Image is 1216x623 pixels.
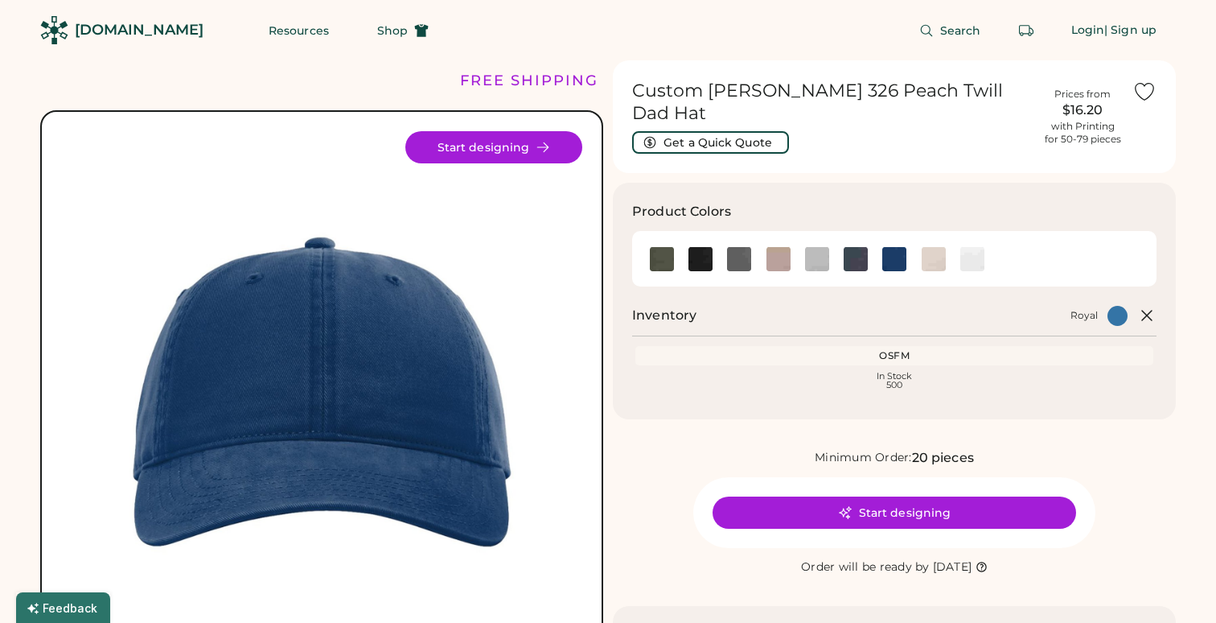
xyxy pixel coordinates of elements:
img: Dark Khaki Swatch Image [766,247,791,271]
button: Shop [358,14,448,47]
div: OSFM [639,349,1150,362]
img: Rendered Logo - Screens [40,16,68,44]
h2: Inventory [632,306,696,325]
button: Search [900,14,1000,47]
button: Resources [249,14,348,47]
div: Navy [844,247,868,271]
div: FREE SHIPPING [460,70,598,92]
img: Royal Swatch Image [882,247,906,271]
button: Start designing [405,131,582,163]
div: In Stock 500 [639,372,1150,390]
button: Start designing [713,497,1076,529]
div: Order will be ready by [801,559,930,576]
div: Royal [1070,309,1098,322]
button: Retrieve an order [1010,14,1042,47]
img: Charcoal Swatch Image [727,247,751,271]
div: Grey [805,247,829,271]
div: [DATE] [933,559,972,576]
h1: Custom [PERSON_NAME] 326 Peach Twill Dad Hat [632,80,1033,125]
img: White Swatch Image [960,247,984,271]
div: Prices from [1054,88,1111,101]
div: Charcoal [727,247,751,271]
div: Royal [882,247,906,271]
img: Grey Swatch Image [805,247,829,271]
div: Black [688,247,713,271]
div: Dark Khaki [766,247,791,271]
div: [DOMAIN_NAME] [75,20,203,40]
div: Stone [922,247,946,271]
div: with Printing for 50-79 pieces [1045,120,1121,146]
span: Search [940,25,981,36]
div: 20 pieces [912,448,974,468]
div: Login [1071,23,1105,39]
span: Shop [377,25,408,36]
h3: Product Colors [632,202,731,221]
img: Navy Swatch Image [844,247,868,271]
img: Stone Swatch Image [922,247,946,271]
div: White [960,247,984,271]
div: Army Green [650,247,674,271]
iframe: Front Chat [1140,551,1209,620]
img: Army Green Swatch Image [650,247,674,271]
button: Get a Quick Quote [632,131,789,154]
div: Minimum Order: [815,450,912,466]
div: | Sign up [1104,23,1156,39]
img: Black Swatch Image [688,247,713,271]
div: $16.20 [1042,101,1123,120]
